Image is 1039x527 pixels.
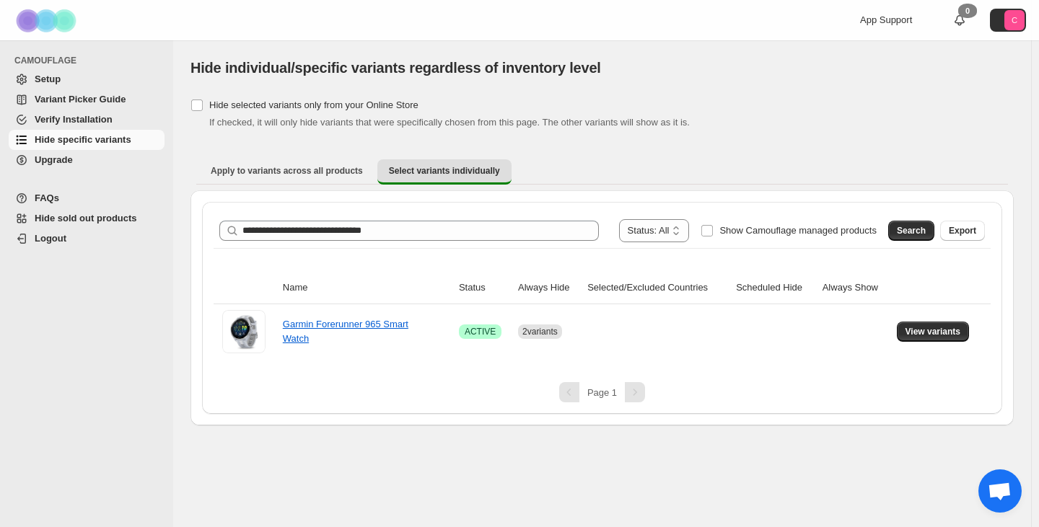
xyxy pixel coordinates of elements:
a: Logout [9,229,165,249]
button: Apply to variants across all products [199,159,374,182]
th: Selected/Excluded Countries [583,272,732,304]
th: Name [279,272,455,304]
span: App Support [860,14,912,25]
a: Verify Installation [9,110,165,130]
a: Setup [9,69,165,89]
a: Garmin Forerunner 965 Smart Watch [283,319,408,344]
span: Verify Installation [35,114,113,125]
nav: Pagination [214,382,991,402]
th: Status [455,272,514,304]
a: Upgrade [9,150,165,170]
img: Garmin Forerunner 965 Smart Watch [222,310,266,353]
span: Hide selected variants only from your Online Store [209,99,418,110]
a: FAQs [9,188,165,208]
text: C [1012,16,1017,25]
span: Logout [35,233,66,244]
a: Hide specific variants [9,130,165,150]
span: Hide specific variants [35,134,131,145]
span: Hide sold out products [35,213,137,223]
span: Apply to variants across all products [211,165,363,177]
th: Always Show [818,272,893,304]
span: Upgrade [35,154,73,165]
a: 打開聊天 [978,469,1022,513]
div: Select variants individually [190,190,1014,425]
span: Avatar with initials C [1004,10,1025,30]
img: Camouflage [12,1,84,40]
th: Scheduled Hide [732,272,818,304]
button: Search [888,221,934,241]
button: View variants [897,322,970,342]
a: 0 [952,13,967,27]
th: Always Hide [514,272,583,304]
span: Select variants individually [389,165,500,177]
span: Variant Picker Guide [35,94,126,105]
span: ACTIVE [465,326,496,337]
span: Search [897,225,926,236]
span: Setup [35,74,61,84]
span: Show Camouflage managed products [719,225,877,236]
a: Variant Picker Guide [9,89,165,110]
span: Export [949,225,976,236]
span: 2 variants [522,327,558,337]
span: Hide individual/specific variants regardless of inventory level [190,60,601,76]
span: View variants [906,326,961,337]
span: CAMOUFLAGE [14,55,166,66]
button: Select variants individually [377,159,512,185]
button: Export [940,221,985,241]
a: Hide sold out products [9,208,165,229]
span: Page 1 [587,387,617,398]
button: Avatar with initials C [990,9,1026,32]
div: 0 [958,4,977,18]
span: If checked, it will only hide variants that were specifically chosen from this page. The other va... [209,117,690,128]
span: FAQs [35,192,59,203]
